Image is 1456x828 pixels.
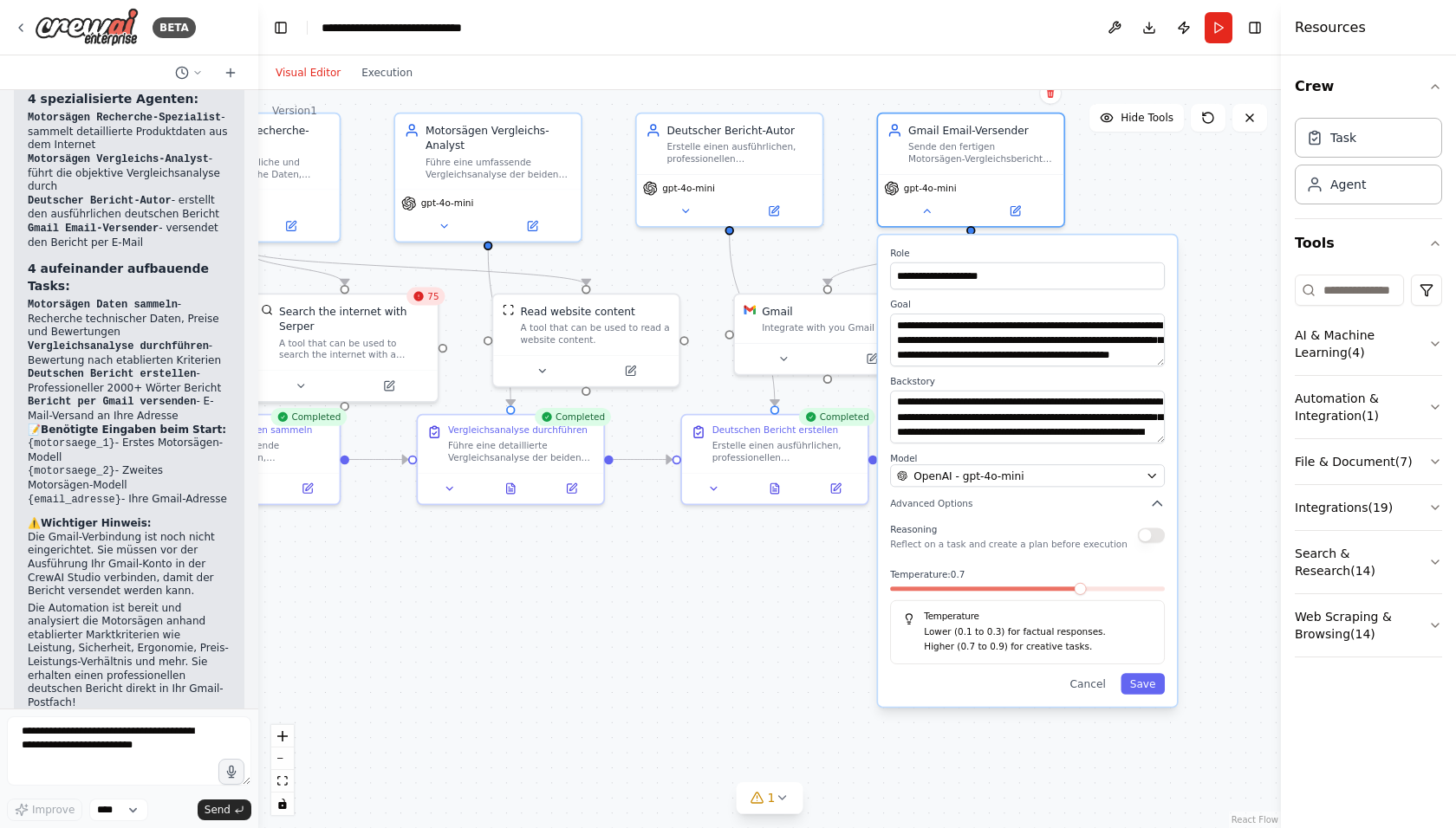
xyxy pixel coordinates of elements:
div: Integrate with you Gmail [762,322,911,334]
button: Open in side panel [282,480,334,498]
button: File & Document(7) [1295,439,1442,484]
button: View output [743,480,807,498]
div: Motorsägen Recherche-SpezialistSammle ausführliche und präzise technische Daten, Spezifikationen,... [153,113,341,243]
strong: 4 spezialisierte Agenten: [28,92,198,106]
button: Advanced Options [890,496,1165,511]
span: OpenAI - gpt-4o-mini [913,469,1024,483]
button: Tools [1295,219,1442,268]
button: Open in side panel [346,377,431,395]
div: Gmail [762,304,793,319]
div: Read website content [521,304,635,319]
strong: 4 aufeinander aufbauende Tasks: [28,262,209,293]
code: Motorsägen Recherche-Spezialist [28,112,221,124]
div: Erstelle einen ausführlichen, professionellen Vergleichsbericht in deutscher Sprache über die bei... [712,439,859,463]
button: toggle interactivity [271,792,294,815]
div: Führe eine umfassende Vergleichsanalyse der beiden Motorsägen {motorsaege_1} und {motorsaege_2} d... [426,156,572,180]
code: Motorsägen Vergleichs-Analyst [28,153,209,165]
div: CompletedDeutschen Bericht erstellenErstelle einen ausführlichen, professionellen Vergleichsberic... [680,414,869,505]
button: Hide left sidebar [269,16,293,40]
span: Reasoning [890,525,937,535]
g: Edge from 5e732949-fb81-4bd7-ba63-5fff4b07b63d to 4d2be73c-468f-4db3-91d4-fadf7cf3269d [614,452,673,467]
div: Sende den fertigen Motorsägen-Vergleichsbericht per E-Mail an die Gmail-Adresse {email_adresse}. ... [908,141,1055,165]
div: Vergleichsanalyse durchführen [448,424,588,437]
label: Model [890,452,1165,464]
button: View output [478,480,543,498]
div: Agent [1330,176,1366,193]
span: Temperature: 0.7 [890,568,965,580]
button: Delete node [1039,82,1062,105]
span: Send [205,803,231,817]
div: Completed [270,408,347,426]
label: Goal [890,299,1165,311]
li: - führt die objektive Vergleichsanalyse durch [28,152,231,194]
p: Higher (0.7 to 0.9) for creative tasks. [924,640,1152,655]
li: - Professioneller 2000+ Wörter Bericht [28,367,231,395]
button: 1 [737,782,803,814]
button: AI & Machine Learning(4) [1295,313,1442,375]
button: Open in side panel [731,202,816,220]
button: Improve [7,799,82,821]
g: Edge from 242d3c56-f904-4776-8c91-a7ffb34ecd1e to 06a1ce1b-1a08-45e5-b80a-faed05126b6a [239,250,353,285]
div: Search the internet with Serper [279,304,428,334]
div: A tool that can be used to read a website content. [521,322,670,346]
span: Improve [32,803,75,817]
g: Edge from 242d3c56-f904-4776-8c91-a7ffb34ecd1e to e36aa1ae-3bf7-4abd-bc1f-61e7270f37d2 [239,250,594,285]
strong: Wichtiger Hinweis: [41,517,152,529]
span: gpt-4o-mini [904,183,957,195]
div: Sammle umfassende technische Daten, Spezifikationen, Preise und Kundenbewertungen für die beiden ... [184,439,330,463]
h5: Temperature [903,610,1152,622]
li: - E-Mail-Versand an Ihre Adresse [28,395,231,423]
h2: 📝 [28,424,231,437]
p: Lower (0.1 to 0.3) for factual responses. [924,625,1152,640]
button: Open in side panel [809,480,861,498]
g: Edge from a631805b-e519-4500-8610-80ec2f45d17f to b7efed42-8dac-4c4d-ab71-b20f050f91bf [820,236,978,285]
img: Gmail [744,304,756,316]
div: Tools [1295,268,1442,671]
button: Search & Research(14) [1295,531,1442,593]
span: Advanced Options [890,497,972,509]
img: SerperDevTool [261,304,273,316]
button: Switch to previous chat [168,62,210,83]
div: Crew [1295,111,1442,218]
button: Open in side panel [588,362,673,380]
div: Deutschen Bericht erstellen [712,424,838,437]
code: {motorsaege_2} [28,465,115,477]
div: ScrapeWebsiteToolRead website contentA tool that can be used to read a website content. [491,294,680,388]
div: GmailGmail1of9Integrate with you Gmail [733,294,922,376]
div: Erstelle einen ausführlichen, professionellen Vergleichsbericht über die beiden Motorsägen {motor... [666,141,813,165]
button: Open in side panel [490,217,575,236]
button: OpenAI - gpt-4o-mini [890,464,1165,487]
code: Bericht per Gmail versenden [28,396,196,408]
button: fit view [271,770,294,792]
div: Motorsägen Vergleichs-Analyst [426,123,572,153]
button: Crew [1295,62,1442,111]
div: CompletedMotorsägen Daten sammelnSammle umfassende technische Daten, Spezifikationen, Preise und ... [153,414,341,505]
div: Motorsägen Recherche-Spezialist [184,123,330,153]
button: Click to speak your automation idea [218,759,244,785]
strong: Benötigte Eingaben beim Start: [41,424,226,436]
div: Sammle ausführliche und präzise technische Daten, Spezifikationen, Preise und Kundenbewertungen f... [184,156,330,180]
h4: Resources [1295,17,1366,38]
button: Execution [351,62,423,83]
div: React Flow controls [271,725,294,815]
button: Save [1121,673,1165,694]
div: Gmail Email-Versender [908,123,1055,138]
p: Die Gmail-Verbindung ist noch nicht eingerichtet. Sie müssen vor der Ausführung Ihr Gmail-Konto i... [28,531,231,598]
li: - versendet den Bericht per E-Mail [28,222,231,249]
div: Version 1 [272,104,317,118]
code: Vergleichsanalyse durchführen [28,340,209,353]
g: Edge from dfeed4da-215b-46eb-8b73-fe5e42436c5f to 5e732949-fb81-4bd7-ba63-5fff4b07b63d [480,247,518,405]
div: Motorsägen Daten sammeln [184,424,312,437]
button: Hide right sidebar [1243,16,1267,40]
button: Web Scraping & Browsing(14) [1295,594,1442,657]
div: Führe eine detaillierte Vergleichsanalyse der beiden Motorsägen {motorsaege_1} und {motorsaege_2}... [448,439,595,463]
li: - erstellt den ausführlichen deutschen Bericht [28,194,231,222]
button: Open in side panel [248,217,333,236]
li: - Recherche technischer Daten, Preise und Bewertungen [28,298,231,340]
div: Task [1330,129,1356,146]
li: - Zweites Motorsägen-Modell [28,464,231,492]
nav: breadcrumb [322,19,517,36]
div: CompletedVergleichsanalyse durchführenFühre eine detaillierte Vergleichsanalyse der beiden Motors... [416,414,605,505]
h2: ⚠️ [28,517,231,531]
label: Backstory [890,375,1165,387]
